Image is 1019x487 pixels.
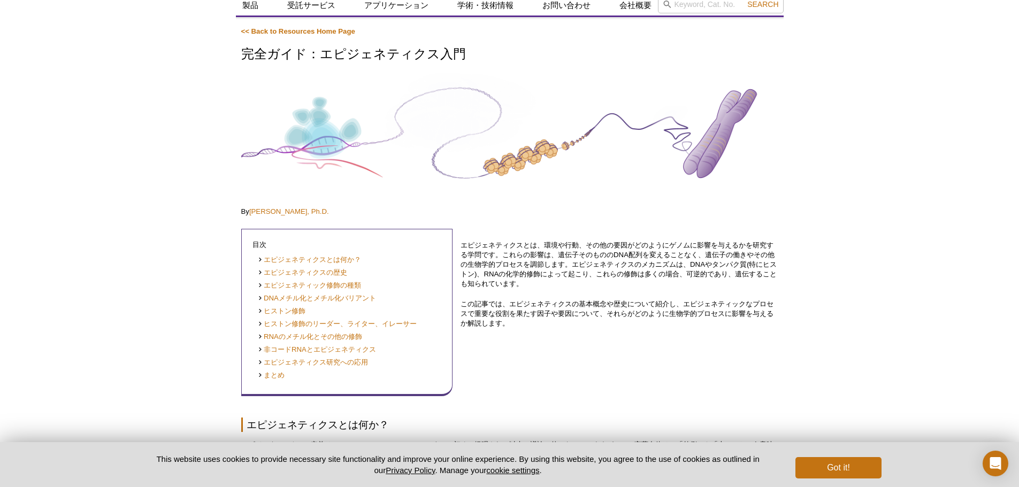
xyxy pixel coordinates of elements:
p: エピジェネティクスの定義は、[DATE]に によって初めて提唱されて以来、議論の的になっていますが、この言葉自体は、「外側」や「上に」という意味を持つギリシャ語の接頭辞「epi-」と、遺伝学とし... [241,440,778,478]
a: エピジェネティック修飾の種類 [258,281,362,291]
button: Got it! [795,457,881,478]
a: Privacy Policy [386,466,435,475]
a: エピジェネティクスの歴史 [258,268,348,278]
div: Open Intercom Messenger [983,451,1008,476]
a: DNAメチル化とメチル化バリアント [258,293,376,304]
a: ヒストン修飾 [258,306,306,316]
a: エピジェネティクス研究への応用 [258,358,369,368]
a: まとめ [258,370,285,381]
a: ヒストン修飾のリーダー、ライター、イレーサー [258,319,417,329]
h1: 完全ガイド：エピジェネティクス入門 [241,47,778,63]
a: 非コードRNAとエピジェネティクス [258,345,376,355]
a: RNAのメチル化とその他の修飾 [258,332,362,342]
p: By [241,207,778,217]
p: この記事では、エピジェネティクスの基本概念や歴史について紹介し、エピジェネティックなプロセスで重要な役割を果たす因子や要因について、それらがどのように生物学的プロセスに影響を与えるか解説します。 [461,299,778,328]
p: This website uses cookies to provide necessary site functionality and improve your online experie... [138,453,778,476]
img: Complete Guide to Understanding Epigenetics [241,73,778,194]
h2: エピジェネティクスとは何か？ [241,418,778,432]
a: エピジェネティクスとは何か？ [258,255,362,265]
a: [PERSON_NAME], Ph.D. [249,207,329,215]
a: << Back to Resources Home Page [241,27,355,35]
button: cookie settings [486,466,539,475]
a: [PERSON_NAME] [367,440,425,449]
p: 目次 [252,240,442,250]
p: エピジェネティクスとは、環境や行動、その他の要因がどのようにゲノムに影響を与えるかを研究する学問です。これらの影響は、遺伝子そのもののDNA配列を変えることなく、遺伝子の働きやその他の生物学的プ... [461,241,778,289]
